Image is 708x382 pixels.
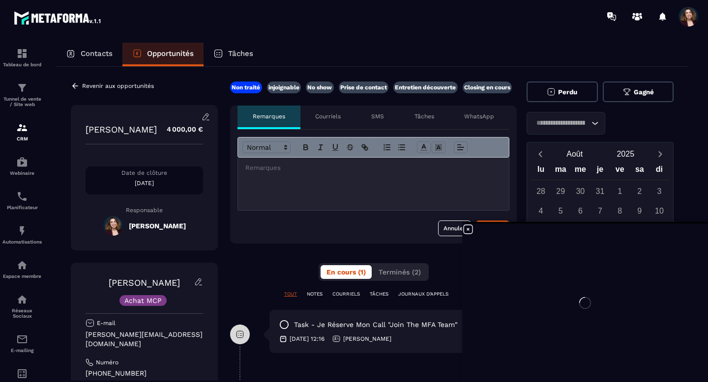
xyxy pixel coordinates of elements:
button: Terminés (2) [373,265,427,279]
div: 4 [532,202,550,219]
button: Annuler [438,220,471,236]
div: 2 [631,183,648,200]
div: je [590,163,610,180]
button: En cours (1) [321,265,372,279]
p: [DATE] 12:16 [290,335,324,343]
button: Open years overlay [600,145,651,163]
img: formation [16,122,28,134]
img: formation [16,48,28,59]
img: automations [16,259,28,271]
div: sa [630,163,649,180]
p: [PHONE_NUMBER] [86,369,203,378]
a: Opportunités [122,43,204,66]
p: [DATE] [86,179,203,187]
p: Tableau de bord [2,62,42,67]
img: automations [16,225,28,237]
img: email [16,333,28,345]
a: automationsautomationsWebinaire [2,149,42,183]
div: me [570,163,590,180]
p: SMS [371,112,384,120]
img: formation [16,82,28,94]
div: 5 [552,202,569,219]
p: [PERSON_NAME] [86,124,157,135]
button: Gagné [603,82,674,102]
p: Planificateur [2,205,42,210]
a: Tâches [204,43,263,66]
p: Entretien découverte [395,83,456,91]
p: 4 000,00 € [157,120,203,139]
p: Opportunités [147,49,194,58]
div: lu [531,163,551,180]
p: TÂCHES [370,291,388,298]
p: JOURNAUX D'APPELS [398,291,448,298]
div: 8 [611,202,628,219]
p: injoignable [268,83,299,91]
p: Responsable [86,207,203,214]
a: Contacts [56,43,122,66]
a: formationformationTableau de bord [2,40,42,75]
span: Gagné [634,88,654,96]
p: [PERSON_NAME] [343,335,391,343]
div: 6 [572,202,589,219]
div: 29 [552,183,569,200]
p: CRM [2,136,42,141]
div: 31 [591,183,609,200]
p: WhatsApp [464,112,494,120]
a: automationsautomationsAutomatisations [2,218,42,252]
h5: [PERSON_NAME] [129,222,186,230]
p: TOUT [284,291,297,298]
p: task - Je réserve mon call "Join the MFA Team" [294,320,458,329]
p: Tâches [414,112,434,120]
p: Webinaire [2,170,42,176]
span: En cours (1) [326,268,366,276]
button: Next month [651,147,669,161]
div: ve [610,163,630,180]
div: 9 [631,202,648,219]
p: Non traité [232,83,260,91]
p: COURRIELS [332,291,360,298]
p: Prise de contact [340,83,387,91]
p: Tâches [228,49,253,58]
p: Contacts [81,49,113,58]
img: logo [14,9,102,27]
img: automations [16,156,28,168]
p: Remarques [253,112,285,120]
a: formationformationTunnel de vente / Site web [2,75,42,114]
img: scheduler [16,191,28,202]
p: Tunnel de vente / Site web [2,96,42,107]
p: E-mail [97,319,116,327]
p: No show [307,83,332,91]
p: Courriels [315,112,341,120]
div: 10 [650,202,668,219]
p: Réseaux Sociaux [2,308,42,319]
button: Perdu [527,82,598,102]
div: Calendar days [531,183,669,278]
div: 1 [611,183,628,200]
div: Calendar wrapper [531,163,669,278]
div: ma [551,163,570,180]
a: automationsautomationsEspace membre [2,252,42,286]
div: 7 [591,202,609,219]
button: Envoyer [476,220,509,236]
div: 3 [650,183,668,200]
div: 30 [572,183,589,200]
span: Terminés (2) [379,268,421,276]
button: Previous month [531,147,549,161]
img: accountant [16,368,28,380]
p: [PERSON_NAME][EMAIL_ADDRESS][DOMAIN_NAME] [86,330,203,349]
div: di [649,163,669,180]
p: Achat MCP [124,297,162,304]
p: Closing en cours [464,83,510,91]
img: social-network [16,294,28,305]
p: E-mailing [2,348,42,353]
span: Perdu [558,88,577,96]
button: Open months overlay [549,145,600,163]
a: formationformationCRM [2,114,42,149]
p: Numéro [96,358,118,366]
div: 28 [532,183,550,200]
p: Automatisations [2,239,42,245]
p: Revenir aux opportunités [82,82,154,89]
a: social-networksocial-networkRéseaux Sociaux [2,286,42,326]
div: Search for option [527,112,605,135]
a: [PERSON_NAME] [109,277,180,288]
